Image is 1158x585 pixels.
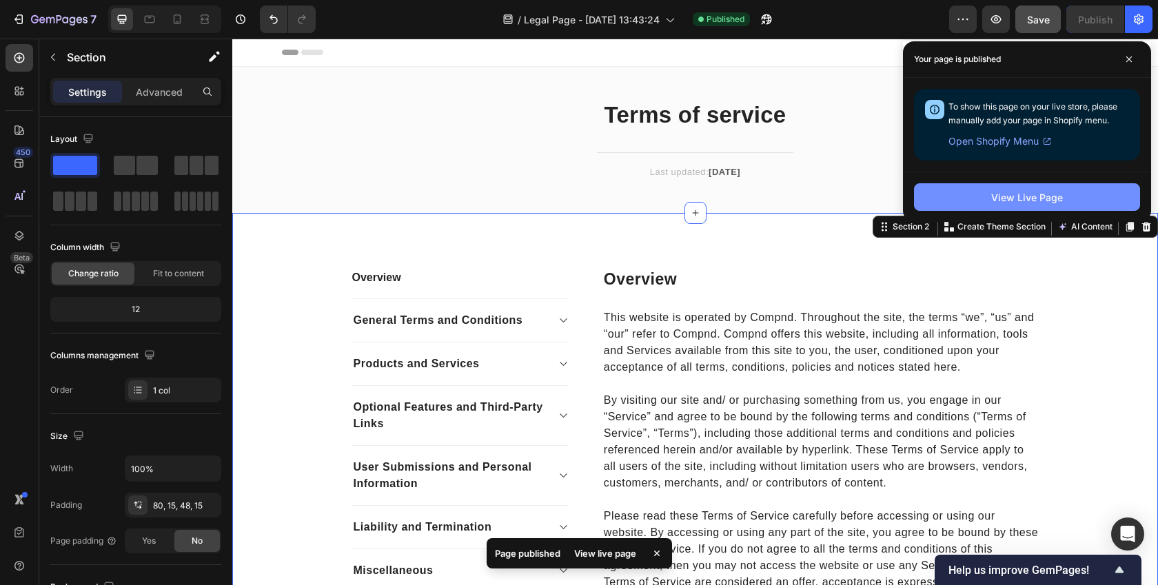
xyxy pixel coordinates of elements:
[121,274,291,290] p: General Terms and Conditions
[948,564,1111,577] span: Help us improve GemPages!
[142,535,156,547] span: Yes
[90,11,96,28] p: 7
[1078,12,1113,27] div: Publish
[372,353,806,453] p: By visiting our site and/ or purchasing something from us, you engage in our “Service” and agree ...
[524,12,660,27] span: Legal Page - [DATE] 13:43:24
[372,271,806,337] p: This website is operated by Compnd. Throughout the site, the terms “we”, “us” and “our” refer to ...
[658,182,700,194] div: Section 2
[268,63,658,90] p: Terms of service
[50,347,158,365] div: Columns management
[121,480,260,497] p: Liability and Termination
[125,456,221,481] input: Auto
[948,101,1117,125] span: To show this page on your live store, please manually add your page in Shopify menu.
[50,499,82,511] div: Padding
[121,317,247,333] p: Products and Services
[50,427,87,446] div: Size
[13,147,33,158] div: 450
[1027,14,1050,25] span: Save
[372,231,806,252] p: Overview
[121,360,312,393] p: Optional Features and Third-Party Links
[50,238,123,257] div: Column width
[192,535,203,547] span: No
[1015,6,1061,33] button: Save
[914,183,1140,211] button: View Live Page
[948,133,1039,150] span: Open Shopify Menu
[372,469,806,568] p: Please read these Terms of Service carefully before accessing or using our website. By accessing ...
[518,12,521,27] span: /
[136,85,183,99] p: Advanced
[232,39,1158,585] iframe: Design area
[268,127,658,141] p: Last updated:
[67,49,180,65] p: Section
[914,52,1001,66] p: Your page is published
[50,462,73,475] div: Width
[476,128,508,138] strong: [DATE]
[260,6,316,33] div: Undo/Redo
[121,420,312,453] p: User Submissions and Personal Information
[50,384,73,396] div: Order
[10,252,33,263] div: Beta
[495,546,560,560] p: Page published
[68,267,119,280] span: Change ratio
[948,562,1128,578] button: Show survey - Help us improve GemPages!
[1066,6,1124,33] button: Publish
[68,85,107,99] p: Settings
[566,544,644,563] div: View live page
[6,6,103,33] button: 7
[50,130,96,149] div: Layout
[153,267,204,280] span: Fit to content
[153,384,218,397] div: 1 col
[121,524,201,540] p: Miscellaneous
[50,535,117,547] div: Page padding
[725,182,813,194] p: Create Theme Section
[707,13,744,25] span: Published
[153,500,218,512] div: 80, 15, 48, 15
[53,300,219,319] div: 12
[991,190,1063,205] div: View Live Page
[120,231,336,247] p: Overview
[1111,517,1144,551] div: Open Intercom Messenger
[822,180,883,196] button: AI Content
